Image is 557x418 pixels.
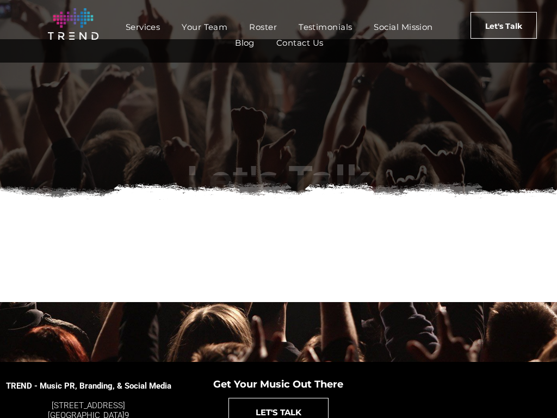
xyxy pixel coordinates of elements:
a: Services [115,19,171,35]
a: Your Team [171,19,238,35]
a: Contact Us [265,35,335,51]
img: logo [48,8,99,40]
a: Testimonials [288,19,363,35]
a: Roster [238,19,288,35]
span: TREND - Music PR, Branding, & Social Media [6,381,171,391]
iframe: Form 0 [22,215,535,297]
a: Blog [224,35,265,51]
span: Let's Talk [186,155,371,202]
a: Let's Talk [471,12,537,39]
span: Get Your Music Out There [213,378,343,390]
span: Let's Talk [485,13,522,40]
a: Social Mission [363,19,443,35]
